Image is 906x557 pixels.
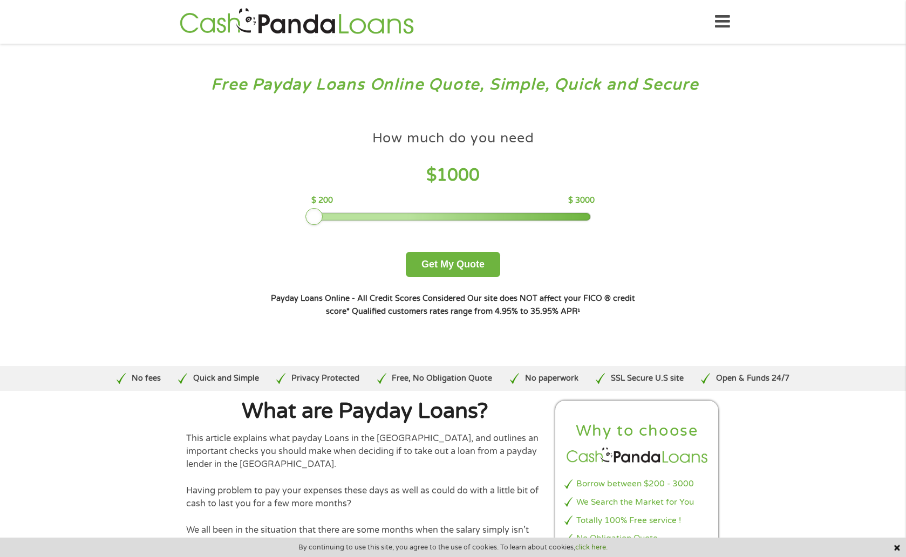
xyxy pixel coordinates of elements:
[186,401,544,422] h1: What are Payday Loans?
[564,514,710,527] li: Totally 100% Free service !
[352,307,580,316] strong: Qualified customers rates range from 4.95% to 35.95% APR¹
[311,195,333,207] p: $ 200
[525,373,578,384] p: No paperwork
[564,496,710,508] li: We Search the Market for You
[193,373,259,384] p: Quick and Simple
[564,478,710,490] li: Borrow between $200 - 3000
[611,373,684,384] p: SSL Secure U.S site
[31,75,875,95] h3: Free Payday Loans Online Quote, Simple, Quick and Secure
[406,252,500,277] button: Get My Quote
[568,195,595,207] p: $ 3000
[186,484,544,511] p: Having problem to pay your expenses these days as well as could do with a little bit of cash to l...
[392,373,492,384] p: Free, No Obligation Quote
[326,294,635,316] strong: Our site does NOT affect your FICO ® credit score*
[575,543,608,552] a: click here.
[716,373,789,384] p: Open & Funds 24/7
[271,294,465,303] strong: Payday Loans Online - All Credit Scores Considered
[186,432,544,471] p: This article explains what payday Loans in the [GEOGRAPHIC_DATA], and outlines an important check...
[298,544,608,551] span: By continuing to use this site, you agree to the use of cookies. To learn about cookies,
[372,129,534,147] h4: How much do you need
[132,373,161,384] p: No fees
[564,532,710,545] li: No Obligation Quote
[176,6,417,37] img: GetLoanNow Logo
[564,421,710,441] h2: Why to choose
[311,164,595,187] h4: $
[437,165,480,185] span: 1000
[291,373,359,384] p: Privacy Protected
